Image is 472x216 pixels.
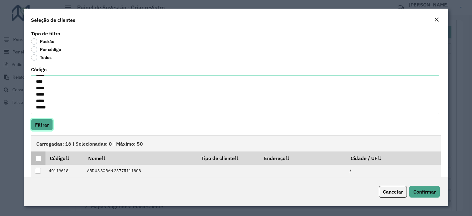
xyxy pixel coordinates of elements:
[31,16,75,24] h4: Seleção de clientes
[434,17,439,22] em: Fechar
[31,119,53,131] button: Filtrar
[31,66,47,73] label: Código
[346,151,441,164] th: Cidade / UF
[260,177,346,190] td: R AMAMBAI 1215
[84,151,197,164] th: Nome
[413,189,436,195] span: Confirmar
[31,135,441,151] div: Carregadas: 16 | Selecionadas: 0 | Máximo: 50
[31,54,52,61] label: Todos
[31,46,61,53] label: Por código
[346,165,441,177] td: /
[31,30,60,37] label: Tipo de filtro
[84,177,197,190] td: COMERCIAL SAKAGAMA L
[260,151,346,164] th: Endereço
[409,186,440,198] button: Confirmar
[45,177,84,190] td: 40128103
[84,165,197,177] td: ABDUS SOBAN 23775111808
[379,186,407,198] button: Cancelar
[346,177,441,190] td: SAO PAULO / [GEOGRAPHIC_DATA]
[432,16,441,24] button: Close
[45,151,84,164] th: Código
[197,151,260,164] th: Tipo de cliente
[31,38,54,45] label: Padrão
[45,165,84,177] td: 40119618
[383,189,403,195] span: Cancelar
